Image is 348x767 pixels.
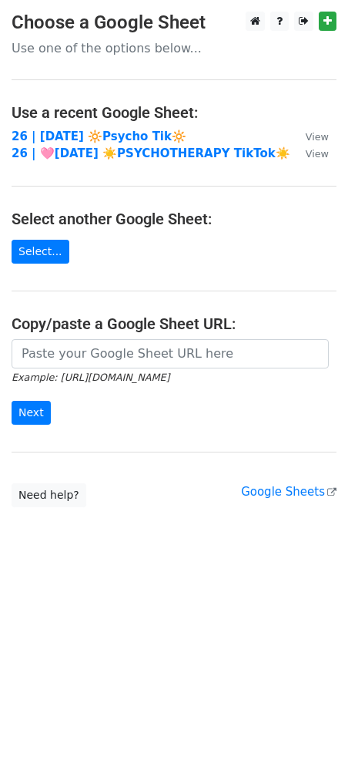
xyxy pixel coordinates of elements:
[12,210,336,228] h4: Select another Google Sheet:
[12,372,169,383] small: Example: [URL][DOMAIN_NAME]
[12,315,336,333] h4: Copy/paste a Google Sheet URL:
[241,485,336,499] a: Google Sheets
[12,483,86,507] a: Need help?
[306,131,329,143] small: View
[12,146,290,160] a: 26 | 🩷[DATE] ☀️PSYCHOTHERAPY TikTok☀️
[290,130,329,143] a: View
[12,103,336,122] h4: Use a recent Google Sheet:
[12,40,336,56] p: Use one of the options below...
[12,401,51,425] input: Next
[12,240,69,264] a: Select...
[12,339,329,368] input: Paste your Google Sheet URL here
[12,12,336,34] h3: Choose a Google Sheet
[306,148,329,160] small: View
[12,130,186,143] a: 26 | [DATE] 🔆Psycho Tik🔆
[290,146,329,160] a: View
